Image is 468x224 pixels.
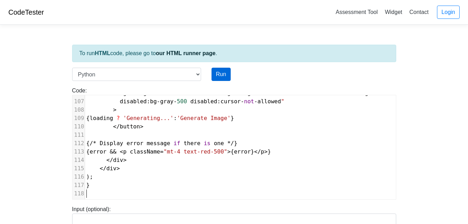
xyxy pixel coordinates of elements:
[72,164,85,173] div: 115
[72,173,85,181] div: 116
[227,148,231,155] span: >
[382,6,405,18] a: Widget
[157,98,160,105] span: -
[72,97,85,106] div: 107
[86,148,271,155] span: { { } }
[281,98,284,105] span: "
[72,181,85,189] div: 117
[86,98,285,105] span: : :
[72,148,85,156] div: 113
[150,98,157,105] span: bg
[123,115,174,121] span: 'Generating...'
[221,98,241,105] span: cursor
[72,139,85,148] div: 112
[72,131,85,139] div: 111
[212,68,231,81] button: Run
[72,114,85,122] div: 109
[214,140,224,147] span: one
[126,140,143,147] span: error
[437,6,460,19] a: Login
[113,157,123,163] span: div
[261,148,264,155] span: p
[254,148,261,155] span: </
[113,106,117,113] span: >
[160,98,174,105] span: gray
[184,140,200,147] span: there
[116,165,120,172] span: >
[120,148,123,155] span: <
[100,140,123,147] span: Display
[234,148,251,155] span: error
[407,6,431,18] a: Contact
[72,189,85,198] div: 118
[67,87,401,200] div: Code:
[86,173,93,180] span: );
[106,165,116,172] span: div
[120,98,147,105] span: disabled
[113,123,120,130] span: </
[177,98,187,105] span: 500
[123,148,127,155] span: p
[72,45,396,62] div: To run code, please go to .
[174,140,180,147] span: if
[86,115,234,121] span: { : }
[156,50,215,56] a: our HTML runner page
[130,148,160,155] span: className
[174,98,177,105] span: -
[241,98,244,105] span: -
[90,115,113,121] span: loading
[86,140,238,147] span: { }
[204,140,210,147] span: is
[163,148,227,155] span: "mt-4 text-red-500"
[90,148,106,155] span: error
[72,156,85,164] div: 114
[106,157,113,163] span: </
[8,8,44,16] a: CodeTester
[86,182,90,188] span: }
[147,140,170,147] span: message
[123,157,126,163] span: >
[95,50,110,56] strong: HTML
[116,115,120,121] span: ?
[140,123,144,130] span: >
[72,106,85,114] div: 108
[100,165,106,172] span: </
[264,148,268,155] span: >
[190,98,217,105] span: disabled
[177,115,231,121] span: 'Generate Image'
[244,98,254,105] span: not
[254,98,258,105] span: -
[258,98,281,105] span: allowed
[160,148,163,155] span: =
[120,123,140,130] span: button
[110,148,116,155] span: &&
[72,122,85,131] div: 110
[333,6,381,18] a: Assessment Tool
